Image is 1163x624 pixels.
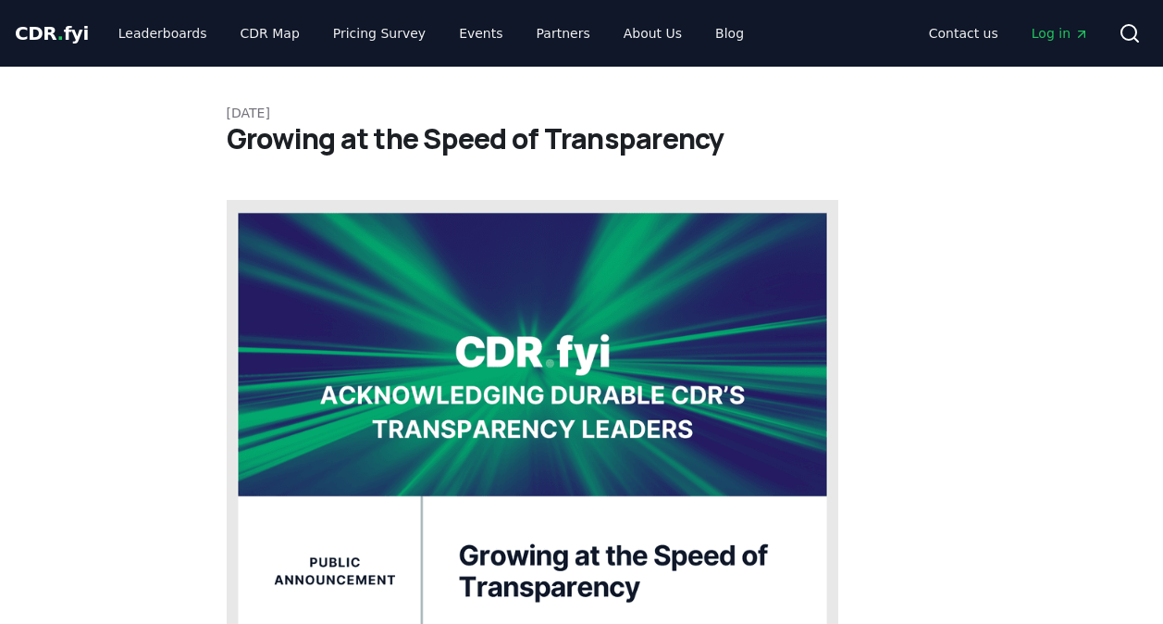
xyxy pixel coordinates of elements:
[700,17,759,50] a: Blog
[1017,17,1104,50] a: Log in
[914,17,1013,50] a: Contact us
[15,20,89,46] a: CDR.fyi
[1032,24,1089,43] span: Log in
[104,17,759,50] nav: Main
[318,17,440,50] a: Pricing Survey
[914,17,1104,50] nav: Main
[522,17,605,50] a: Partners
[57,22,64,44] span: .
[609,17,697,50] a: About Us
[444,17,517,50] a: Events
[227,104,937,122] p: [DATE]
[104,17,222,50] a: Leaderboards
[226,17,315,50] a: CDR Map
[15,22,89,44] span: CDR fyi
[227,122,937,156] h1: Growing at the Speed of Transparency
